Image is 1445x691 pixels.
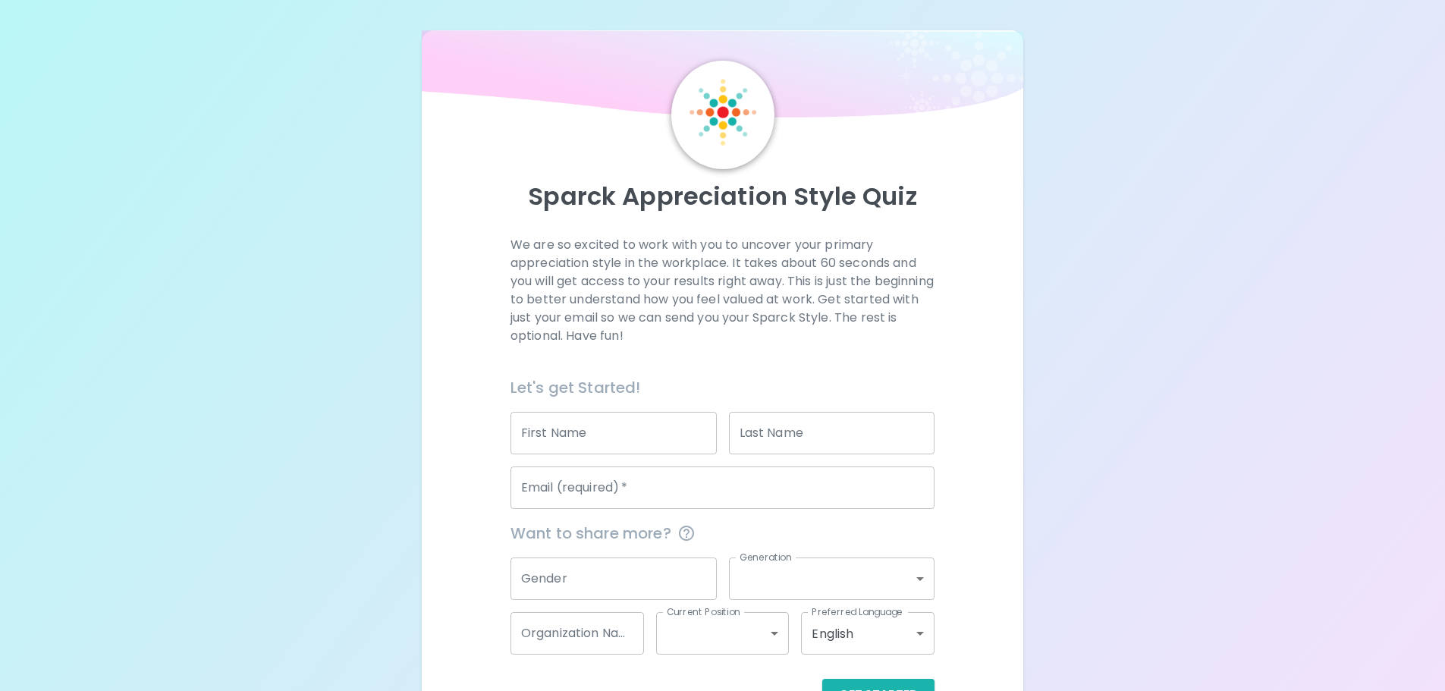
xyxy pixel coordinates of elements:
[510,236,935,345] p: We are so excited to work with you to uncover your primary appreciation style in the workplace. I...
[812,605,903,618] label: Preferred Language
[440,181,1006,212] p: Sparck Appreciation Style Quiz
[677,524,696,542] svg: This information is completely confidential and only used for aggregated appreciation studies at ...
[690,79,756,146] img: Sparck Logo
[510,521,935,545] span: Want to share more?
[667,605,740,618] label: Current Position
[422,30,1024,125] img: wave
[801,612,935,655] div: English
[740,551,792,564] label: Generation
[510,375,935,400] h6: Let's get Started!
